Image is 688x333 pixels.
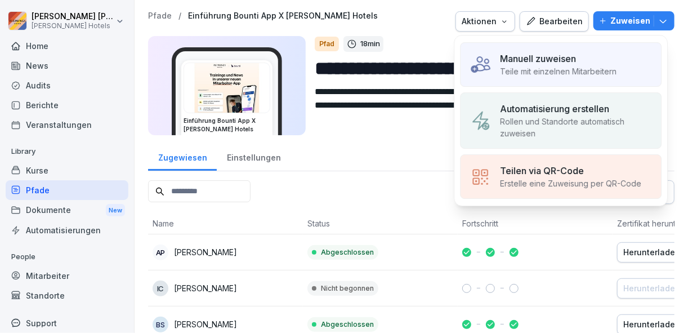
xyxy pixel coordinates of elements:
p: Nicht begonnen [321,283,374,294]
p: Teilen via QR-Code [500,164,584,177]
a: Home [6,36,128,56]
button: Herunterladen [617,242,686,263]
p: Rollen und Standorte automatisch zuweisen [500,116,652,139]
a: Veranstaltungen [6,115,128,135]
p: Teile mit einzelnen Mitarbeitern [500,65,616,77]
button: Aktionen [455,11,515,32]
a: Kurse [6,161,128,180]
button: Bearbeiten [520,11,589,32]
p: [PERSON_NAME] [174,246,237,258]
a: Pfade [6,180,128,200]
div: Herunterladen [623,282,680,295]
div: New [106,204,125,217]
img: assign_automation.svg [470,110,491,131]
div: Herunterladen [623,246,680,259]
a: Zugewiesen [148,142,217,171]
img: assign_manual.svg [470,54,491,76]
p: Zuweisen [610,15,650,27]
p: 18 min [360,38,380,50]
p: [PERSON_NAME] [PERSON_NAME] [32,12,114,21]
p: / [178,11,181,21]
a: Berichte [6,95,128,115]
p: Manuell zuweisen [500,52,576,65]
p: Automatisierung erstellen [500,102,609,116]
a: Standorte [6,286,128,305]
a: Pfade [148,11,172,21]
div: BS [153,317,168,332]
p: Library [6,143,128,161]
div: IC [153,281,168,296]
a: Einstellungen [217,142,291,171]
a: Audits [6,76,128,95]
th: Fortschritt [458,213,613,234]
img: assign_qrCode.svg [470,166,491,188]
p: [PERSON_NAME] Hotels [32,22,114,30]
img: l8kb63ksnntofkep8w9vh4tr.png [184,63,270,113]
a: Einführung Bounti App X [PERSON_NAME] Hotels [188,11,378,21]
div: Aktionen [462,15,509,28]
th: Name [148,213,303,234]
h3: Einführung Bounti App X [PERSON_NAME] Hotels [184,117,270,134]
div: Support [6,313,128,333]
p: [PERSON_NAME] [174,318,237,330]
a: Mitarbeiter [6,266,128,286]
div: Pfad [315,37,339,51]
p: [PERSON_NAME] [174,282,237,294]
a: DokumenteNew [6,200,128,221]
p: Abgeschlossen [321,319,374,330]
a: Automatisierungen [6,220,128,240]
p: People [6,248,128,266]
button: Zuweisen [593,11,674,30]
div: Dokumente [6,200,128,221]
p: Abgeschlossen [321,247,374,257]
div: AP [153,245,168,260]
button: Herunterladen [617,278,686,299]
div: Herunterladen [623,318,680,331]
p: Erstelle eine Zuweisung per QR-Code [500,177,641,189]
a: News [6,56,128,76]
th: Status [303,213,458,234]
div: Bearbeiten [526,15,583,28]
